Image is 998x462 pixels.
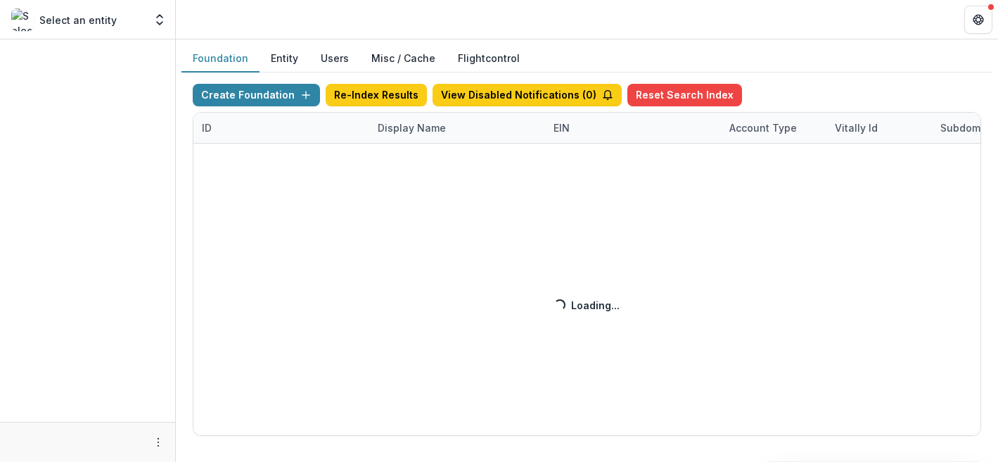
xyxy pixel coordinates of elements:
img: Select an entity [11,8,34,31]
button: Misc / Cache [360,45,447,73]
a: Flightcontrol [458,51,520,65]
button: More [150,434,167,451]
p: Select an entity [39,13,117,27]
button: Entity [260,45,309,73]
button: Get Help [964,6,992,34]
button: Foundation [181,45,260,73]
button: Open entity switcher [150,6,169,34]
button: Users [309,45,360,73]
